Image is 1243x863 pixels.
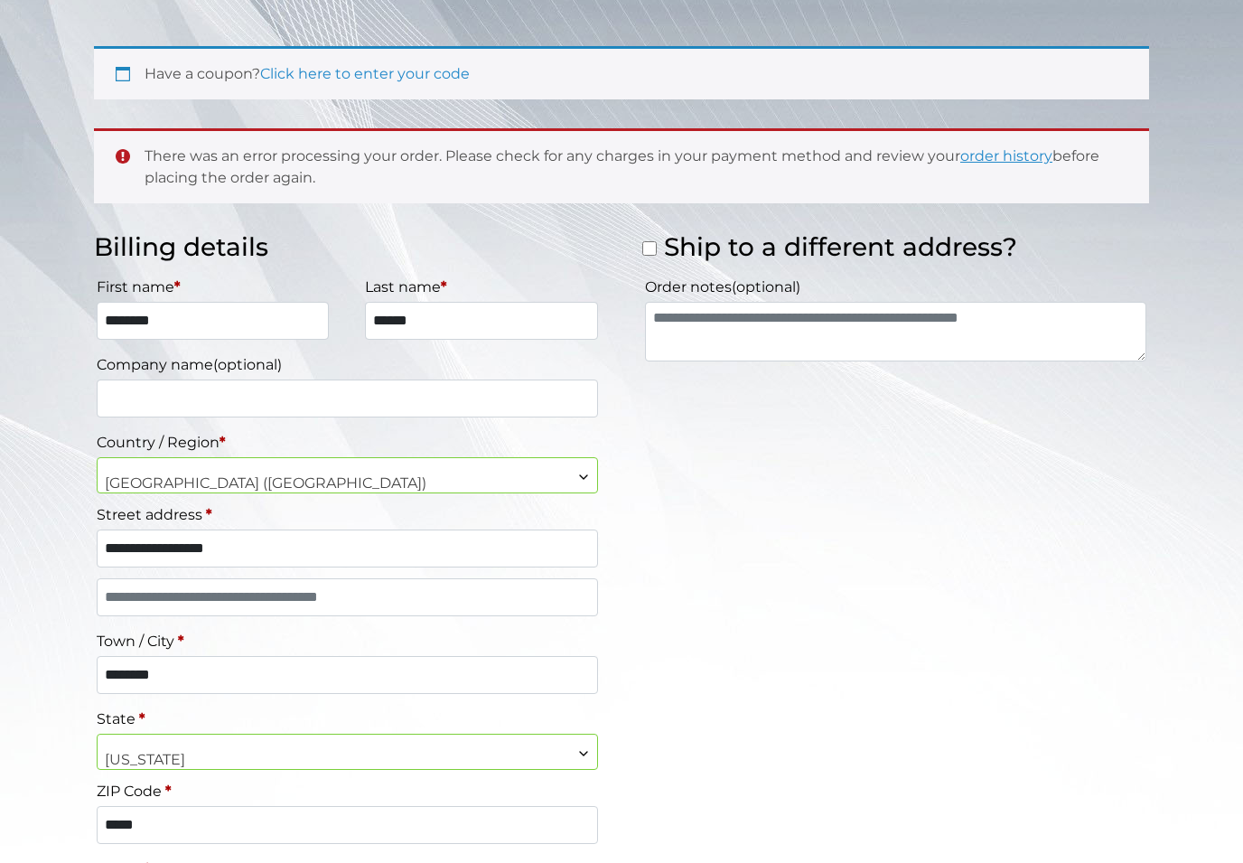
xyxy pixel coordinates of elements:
label: Country / Region [97,428,598,457]
span: (optional) [732,278,800,295]
label: First name [97,273,329,302]
label: Company name [97,351,598,380]
a: order history [960,147,1052,164]
span: Country / Region [97,457,598,493]
label: Order notes [645,273,1146,302]
span: (optional) [213,356,282,373]
h3: Billing details [94,232,601,263]
label: Town / City [97,627,598,656]
span: State [97,734,598,770]
span: United States (US) [98,458,597,509]
div: Have a coupon? [94,46,1149,99]
div: There was an error processing your order. Please check for any charges in your payment method and... [94,128,1149,203]
a: Enter your coupon code [260,65,470,82]
span: New Jersey [98,735,597,785]
label: ZIP Code [97,777,598,806]
label: Street address [97,501,598,530]
span: Ship to a different address? [664,231,1017,262]
input: Ship to a different address? [642,241,657,256]
label: Last name [365,273,597,302]
label: State [97,705,598,734]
